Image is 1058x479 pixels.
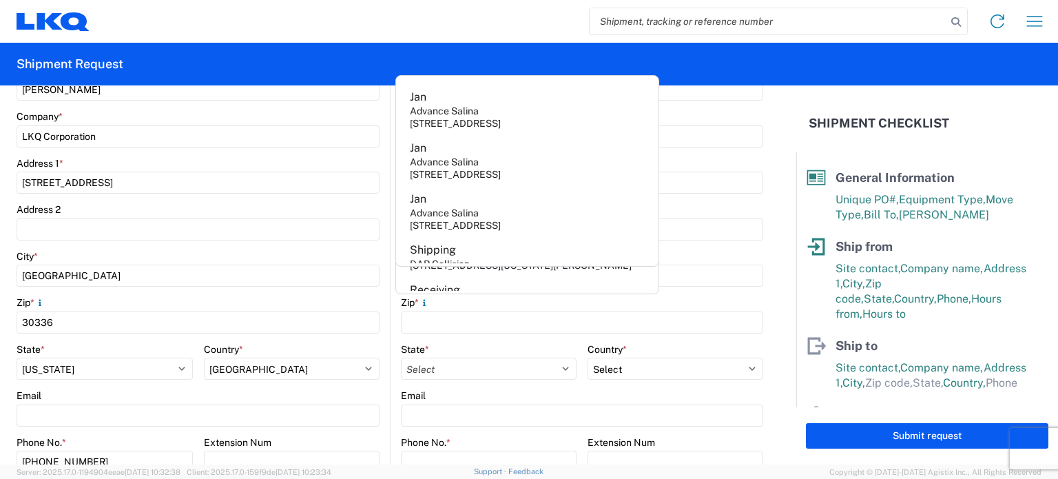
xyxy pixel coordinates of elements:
[986,376,1017,389] span: Phone
[864,208,899,221] span: Bill To,
[17,110,63,123] label: Company
[17,56,123,72] h2: Shipment Request
[17,389,41,402] label: Email
[17,436,66,449] label: Phone No.
[401,436,450,449] label: Phone No.
[410,219,501,232] div: [STREET_ADDRESS]
[410,90,426,105] div: Jan
[590,8,946,34] input: Shipment, tracking or reference number
[474,467,508,476] a: Support
[842,376,865,389] span: City,
[276,468,331,476] span: [DATE] 10:23:34
[410,192,426,207] div: Jan
[900,361,984,374] span: Company name,
[401,389,426,402] label: Email
[17,157,63,170] label: Address 1
[836,170,955,185] span: General Information
[410,207,479,219] div: Advance Salina
[829,466,1041,478] span: Copyright © [DATE]-[DATE] Agistix Inc., All Rights Reserved
[17,250,38,263] label: City
[410,105,479,117] div: Advance Salina
[410,258,470,270] div: DAR Collision
[865,376,913,389] span: Zip code,
[899,193,986,206] span: Equipment Type,
[401,296,430,309] label: Zip
[17,296,45,309] label: Zip
[943,376,986,389] span: Country,
[836,239,893,254] span: Ship from
[842,277,865,290] span: City,
[937,292,971,305] span: Phone,
[125,468,180,476] span: [DATE] 10:32:38
[410,168,501,181] div: [STREET_ADDRESS]
[410,283,460,298] div: Receiving
[900,262,984,275] span: Company name,
[410,243,456,258] div: Shipping
[187,468,331,476] span: Client: 2025.17.0-159f9de
[204,343,243,356] label: Country
[410,117,501,130] div: [STREET_ADDRESS]
[588,436,655,449] label: Extension Num
[204,436,271,449] label: Extension Num
[401,343,429,356] label: State
[410,156,479,168] div: Advance Salina
[410,141,426,156] div: Jan
[836,262,900,275] span: Site contact,
[864,292,894,305] span: State,
[17,468,180,476] span: Server: 2025.17.0-1194904eeae
[894,292,937,305] span: Country,
[17,343,45,356] label: State
[806,423,1048,449] button: Submit request
[809,115,949,132] h2: Shipment Checklist
[836,338,878,353] span: Ship to
[836,193,899,206] span: Unique PO#,
[17,203,61,216] label: Address 2
[508,467,543,476] a: Feedback
[862,307,906,320] span: Hours to
[913,376,943,389] span: State,
[899,208,989,221] span: [PERSON_NAME]
[836,361,900,374] span: Site contact,
[588,343,627,356] label: Country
